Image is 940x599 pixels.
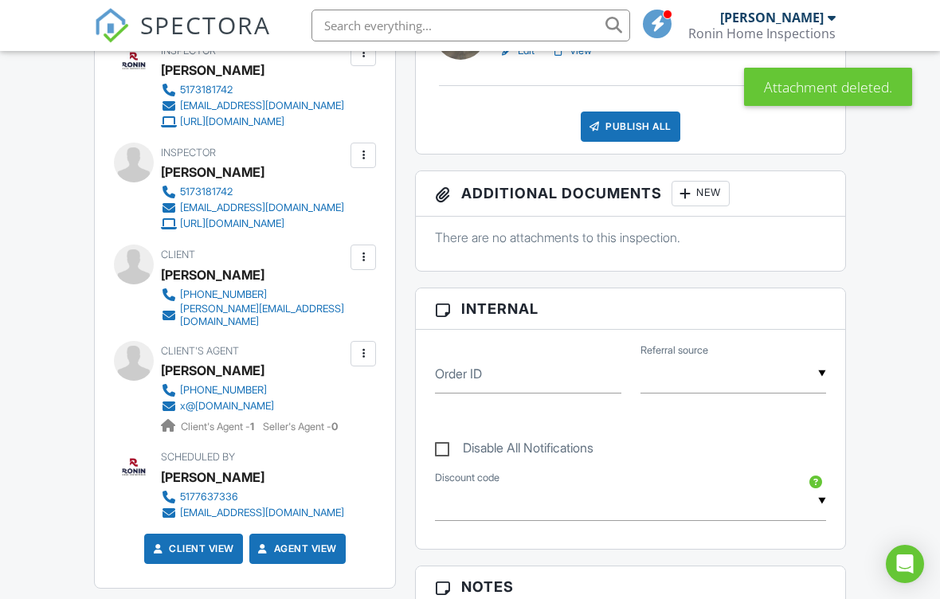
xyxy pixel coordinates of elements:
[180,491,238,503] div: 5177637336
[180,507,344,519] div: [EMAIL_ADDRESS][DOMAIN_NAME]
[161,398,325,414] a: x@[DOMAIN_NAME]
[744,68,912,106] div: Attachment deleted.
[581,112,680,142] div: Publish All
[161,489,344,505] a: 5177637336
[255,541,337,557] a: Agent View
[416,171,845,217] h3: Additional Documents
[180,303,347,328] div: [PERSON_NAME][EMAIL_ADDRESS][DOMAIN_NAME]
[161,287,347,303] a: [PHONE_NUMBER]
[161,216,344,232] a: [URL][DOMAIN_NAME]
[161,465,264,489] div: [PERSON_NAME]
[263,421,338,433] span: Seller's Agent -
[161,303,347,328] a: [PERSON_NAME][EMAIL_ADDRESS][DOMAIN_NAME]
[161,249,195,260] span: Client
[94,22,271,55] a: SPECTORA
[720,10,824,25] div: [PERSON_NAME]
[161,147,216,159] span: Inspector
[161,160,264,184] div: [PERSON_NAME]
[180,84,233,96] div: 5173181742
[311,10,630,41] input: Search everything...
[435,440,593,460] label: Disable All Notifications
[161,505,344,521] a: [EMAIL_ADDRESS][DOMAIN_NAME]
[435,365,482,382] label: Order ID
[161,58,264,82] div: [PERSON_NAME]
[499,43,535,59] a: Edit
[161,114,344,130] a: [URL][DOMAIN_NAME]
[250,421,254,433] strong: 1
[180,384,267,397] div: [PHONE_NUMBER]
[161,98,344,114] a: [EMAIL_ADDRESS][DOMAIN_NAME]
[331,421,338,433] strong: 0
[161,382,325,398] a: [PHONE_NUMBER]
[140,8,271,41] span: SPECTORA
[180,217,284,230] div: [URL][DOMAIN_NAME]
[161,263,264,287] div: [PERSON_NAME]
[688,25,836,41] div: Ronin Home Inspections
[161,358,264,382] a: [PERSON_NAME]
[161,451,235,463] span: Scheduled By
[180,288,267,301] div: [PHONE_NUMBER]
[672,181,730,206] div: New
[416,288,845,330] h3: Internal
[435,229,826,246] p: There are no attachments to this inspection.
[161,200,344,216] a: [EMAIL_ADDRESS][DOMAIN_NAME]
[180,186,233,198] div: 5173181742
[180,115,284,128] div: [URL][DOMAIN_NAME]
[180,400,274,413] div: x@[DOMAIN_NAME]
[886,545,924,583] div: Open Intercom Messenger
[161,345,239,357] span: Client's Agent
[161,82,344,98] a: 5173181742
[150,541,234,557] a: Client View
[180,202,344,214] div: [EMAIL_ADDRESS][DOMAIN_NAME]
[640,343,708,358] label: Referral source
[550,43,592,59] a: View
[161,184,344,200] a: 5173181742
[181,421,257,433] span: Client's Agent -
[435,471,499,485] label: Discount code
[180,100,344,112] div: [EMAIL_ADDRESS][DOMAIN_NAME]
[94,8,129,43] img: The Best Home Inspection Software - Spectora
